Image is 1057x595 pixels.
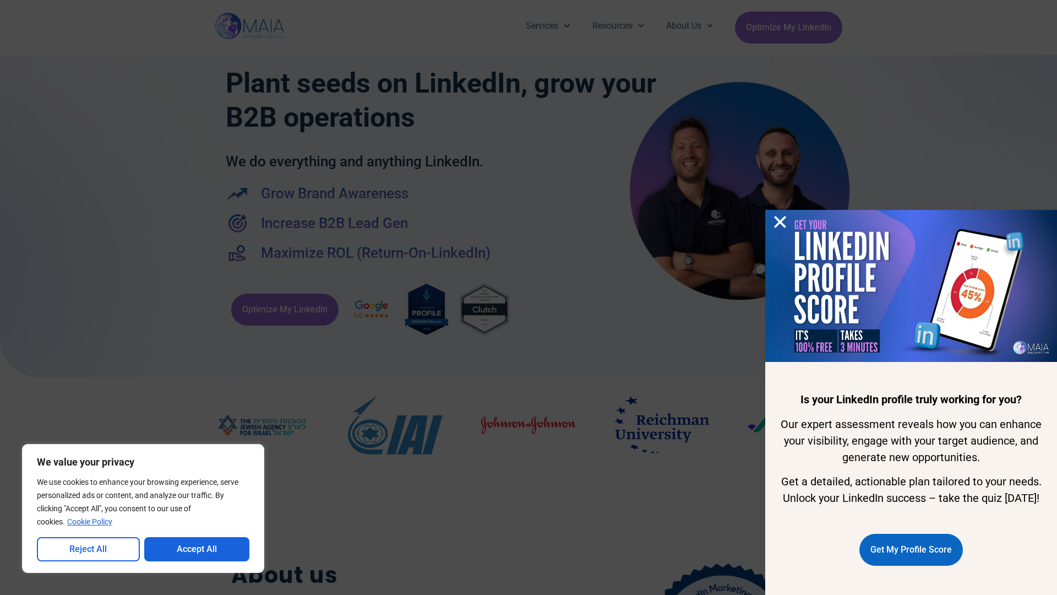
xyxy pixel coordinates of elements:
[144,537,250,561] button: Accept All
[800,393,1022,406] b: Is your LinkedIn profile truly working for you?
[870,539,952,560] span: Get My Profile Score
[772,214,788,230] a: Close
[37,456,249,469] p: We value your privacy
[859,534,963,566] a: Get My Profile Score
[22,444,264,573] div: We value your privacy
[780,473,1043,506] p: Get a detailed, actionable plan tailored to your needs.
[67,517,113,527] a: Cookie Policy
[37,475,249,528] p: We use cookies to enhance your browsing experience, serve personalized ads or content, and analyz...
[780,416,1043,466] p: Our expert assessment reveals how you can enhance your visibility, engage with your target audien...
[783,491,1039,505] span: Unlock your LinkedIn success – take the quiz [DATE]!
[37,537,140,561] button: Reject All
